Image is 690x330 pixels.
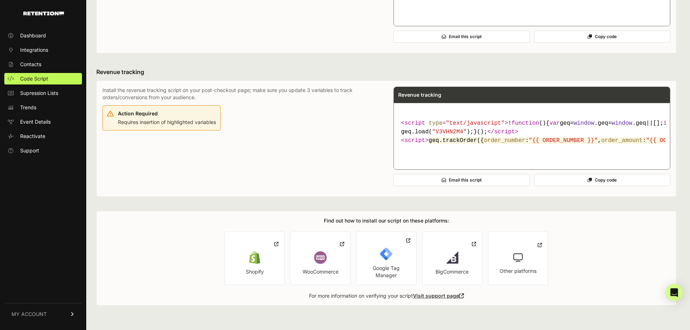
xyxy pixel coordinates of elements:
span: </ > [487,129,518,135]
span: script [494,129,515,135]
div: BigCommerce [436,268,469,275]
span: Code Script [20,75,48,82]
span: ( ) [511,120,546,127]
p: Install the revenue tracking script on your post-checkout page; make sure you update 3 variables ... [102,87,379,101]
span: Dashboard [20,32,46,39]
a: Reactivate [4,130,82,142]
span: if [663,120,670,127]
a: Other platforms [488,232,548,285]
span: Trends [20,104,36,111]
img: Wordpress [314,251,327,264]
span: var [549,120,560,127]
span: Integrations [20,46,48,54]
span: MY ACCOUNT [11,311,47,318]
span: order_amount [601,137,643,144]
div: Other platforms [500,267,537,275]
div: Google Tag Manager [362,265,410,279]
a: Supression Lists [4,87,82,99]
a: Support [4,145,82,156]
a: WooCommerce [290,232,350,285]
span: function [511,120,539,127]
img: Shopify [248,251,261,264]
div: Requires insertion of highlighted variables [118,109,216,126]
p: For more information on verifying your script [309,292,464,299]
span: Contacts [20,61,41,68]
span: script [405,137,425,144]
span: < = > [401,120,508,127]
span: Support [20,147,39,154]
div: WooCommerce [303,268,339,275]
div: Shopify [246,268,264,275]
span: script [405,120,425,127]
span: "V3VHN2M4" [432,129,466,135]
a: Code Script [4,73,82,84]
div: Action Required [118,110,216,117]
span: window [612,120,632,127]
span: "{{ ORDER_NUMBER }}" [529,137,598,144]
a: Trends [4,102,82,113]
a: Google Tag Manager [356,232,416,285]
a: MY ACCOUNT [4,303,82,325]
a: Dashboard [4,30,82,41]
button: Email this script [394,174,530,186]
span: order_number [484,137,525,144]
span: Supression Lists [20,90,58,97]
span: < > [401,137,429,144]
img: Retention.com [23,12,64,15]
a: Visit support page [413,293,464,299]
span: type [429,120,442,127]
span: Event Details [20,118,51,125]
img: BigCommerce [446,251,459,264]
a: Contacts [4,59,82,70]
span: window [574,120,594,127]
span: "text/javascript" [446,120,505,127]
h3: Revenue tracking [96,68,676,76]
h3: Find out how to install our script on these platforms: [324,217,449,224]
div: Revenue tracking [394,87,670,103]
button: Copy code [534,31,670,43]
span: Reactivate [20,133,45,140]
a: Shopify [225,232,285,285]
a: Event Details [4,116,82,128]
div: Open Intercom Messenger [666,284,683,301]
button: Email this script [394,31,530,43]
a: Integrations [4,44,82,56]
button: Copy code [534,174,670,186]
img: Google Tag Manager [380,248,392,260]
a: BigCommerce [422,232,482,285]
